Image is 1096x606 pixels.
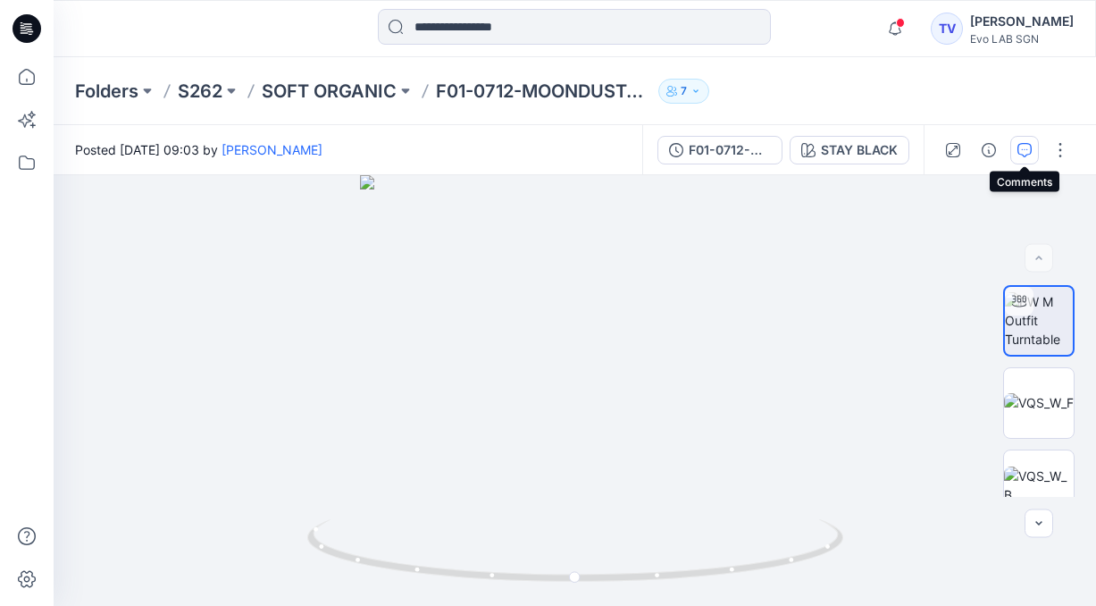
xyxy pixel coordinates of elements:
div: STAY BLACK [821,140,898,160]
span: Posted [DATE] 09:03 by [75,140,322,159]
a: S262 [178,79,222,104]
button: STAY BLACK [790,136,909,164]
p: 7 [681,81,687,101]
button: Details [975,136,1003,164]
button: F01-0712-MOONDUST [657,136,782,164]
div: [PERSON_NAME] [970,11,1074,32]
p: F01-0712-MOONDUST-SO [436,79,651,104]
button: 7 [658,79,709,104]
a: [PERSON_NAME] [222,142,322,157]
img: VQS_W_B [1004,467,1074,504]
div: Evo LAB SGN [970,32,1074,46]
img: BW M Outfit Turntable [1005,292,1073,349]
div: TV [931,13,963,45]
div: F01-0712-MOONDUST [689,140,771,160]
img: VQS_W_F [1004,393,1074,412]
a: Folders [75,79,138,104]
a: SOFT ORGANIC [262,79,397,104]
